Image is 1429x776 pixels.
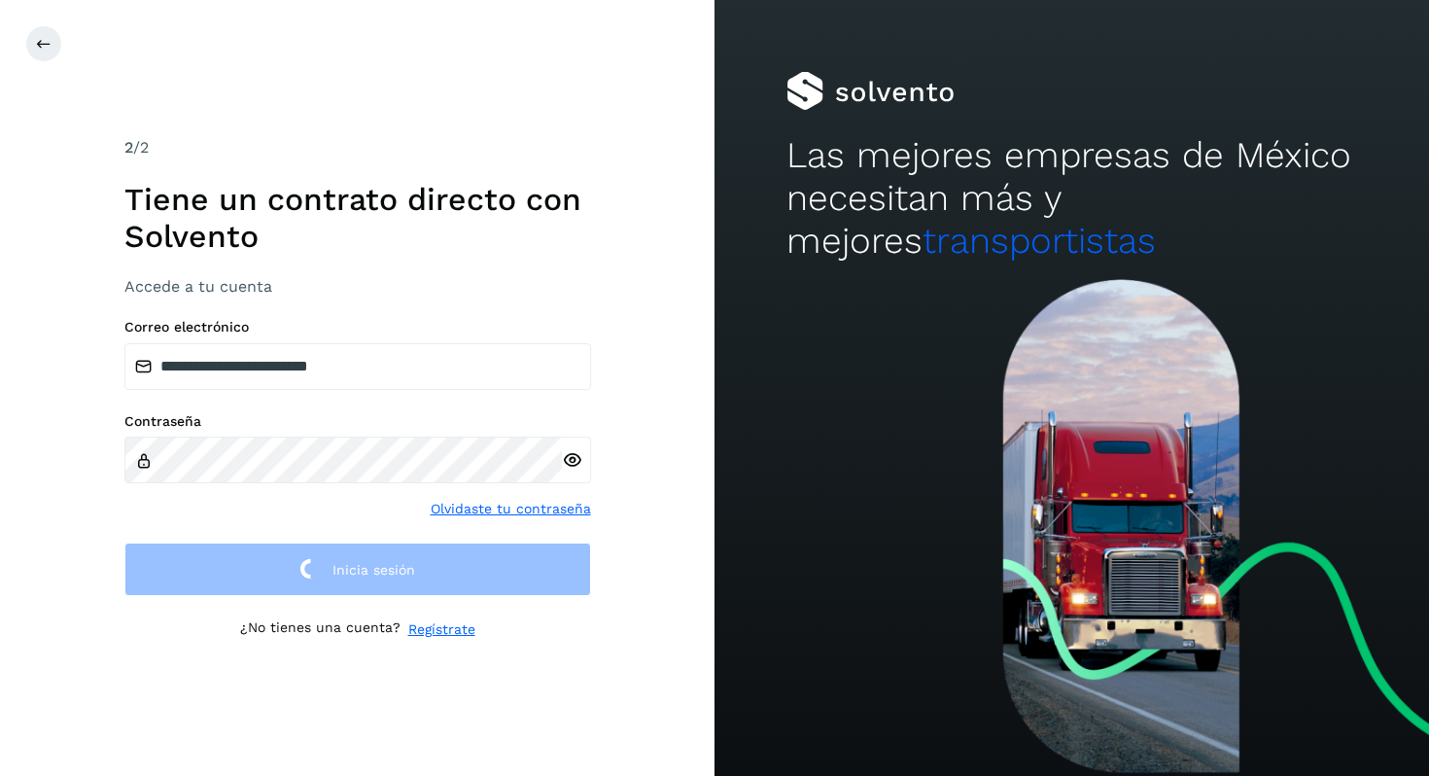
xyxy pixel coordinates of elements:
[124,138,133,157] span: 2
[786,134,1358,264] h2: Las mejores empresas de México necesitan más y mejores
[240,619,401,640] p: ¿No tienes una cuenta?
[124,543,591,596] button: Inicia sesión
[431,499,591,519] a: Olvidaste tu contraseña
[124,136,591,159] div: /2
[332,563,415,577] span: Inicia sesión
[124,181,591,256] h1: Tiene un contrato directo con Solvento
[923,220,1156,262] span: transportistas
[124,277,591,296] h3: Accede a tu cuenta
[124,413,591,430] label: Contraseña
[408,619,475,640] a: Regístrate
[124,319,591,335] label: Correo electrónico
